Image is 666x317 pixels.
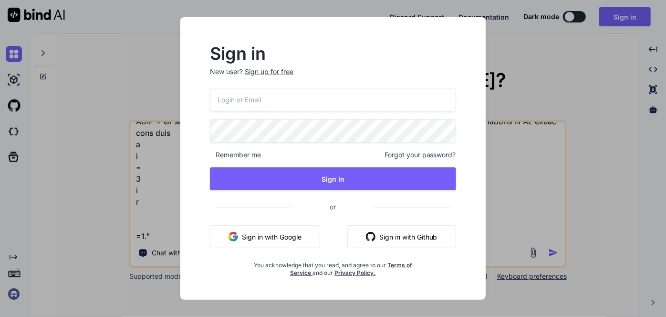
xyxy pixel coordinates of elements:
span: or [291,195,374,219]
a: Terms of Service [290,262,412,276]
div: You acknowledge that you read, and agree to our and our [251,256,415,277]
h2: Sign in [210,46,456,61]
a: Privacy Policy. [334,269,375,276]
img: google [229,232,238,241]
span: Forgot your password? [385,150,456,160]
input: Login or Email [210,88,456,111]
p: New user? [210,67,456,88]
div: Sign up for free [245,67,293,77]
button: Sign in with Github [347,225,456,248]
span: Remember me [210,150,261,160]
button: Sign in with Google [210,225,320,248]
img: github [366,232,375,241]
button: Sign In [210,167,456,190]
